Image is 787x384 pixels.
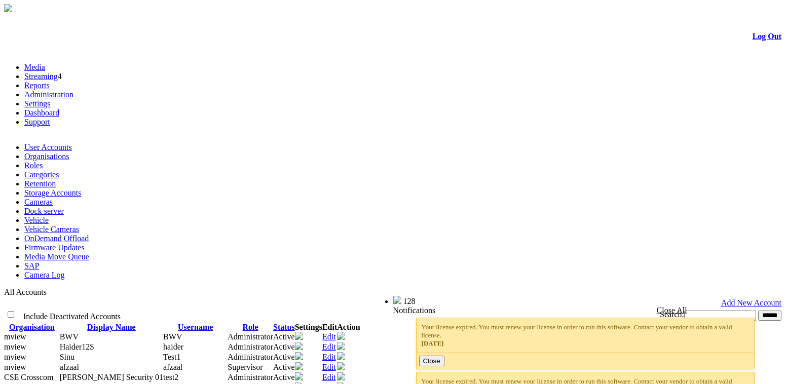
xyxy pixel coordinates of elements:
img: arrow-3.png [4,4,12,12]
a: Settings [24,99,51,108]
td: Active [273,342,295,352]
td: Active [273,372,295,382]
span: Contact Method: SMS and Email [60,363,79,371]
span: Welcome, BWV (Administrator) [286,296,372,304]
a: User Accounts [24,143,72,151]
a: Administration [24,90,73,99]
div: Notifications [393,306,762,315]
a: Retention [24,179,56,188]
a: Role [243,323,258,331]
td: Administrator [228,332,273,342]
span: test2 [163,373,178,381]
button: Close [419,356,444,366]
span: Test1 [163,353,180,361]
span: mview [4,342,26,351]
a: Username [178,323,213,331]
span: mview [4,363,26,371]
a: Storage Accounts [24,188,81,197]
a: Firmware Updates [24,243,85,252]
a: Vehicle Cameras [24,225,79,234]
td: Administrator [228,372,273,382]
a: Log Out [753,32,781,41]
span: Contact Method: SMS and Email [60,373,163,381]
span: 4 [58,72,62,81]
span: afzaal [163,363,182,371]
td: Active [273,332,295,342]
td: Supervisor [228,362,273,372]
td: Active [273,362,295,372]
a: Close All [657,306,687,315]
span: BWV [163,332,182,341]
a: Streaming [24,72,58,81]
img: bell25.png [393,296,401,304]
span: mview [4,332,26,341]
span: Contact Method: SMS and Email [60,342,94,351]
span: Contact Method: None [60,332,79,341]
a: Camera Log [24,271,65,279]
a: Roles [24,161,43,170]
a: Dashboard [24,108,59,117]
a: Categories [24,170,59,179]
span: All Accounts [4,288,47,296]
span: Include Deactivated Accounts [23,312,121,321]
a: Media Move Queue [24,252,89,261]
a: Organisation [9,323,55,331]
td: Active [273,352,295,362]
a: Reports [24,81,50,90]
a: OnDemand Offload [24,234,89,243]
span: 128 [403,297,416,305]
a: Support [24,118,50,126]
a: Organisations [24,152,69,161]
a: SAP [24,261,39,270]
span: haider [163,342,183,351]
a: Dock server [24,207,64,215]
td: Administrator [228,352,273,362]
span: [DATE] [422,339,444,347]
td: Administrator [228,342,273,352]
a: Display Name [87,323,136,331]
a: Cameras [24,198,53,206]
span: CSE Crosscom [4,373,53,381]
a: Media [24,63,45,71]
a: Vehicle [24,216,49,224]
span: mview [4,353,26,361]
a: Status [273,323,295,331]
span: Contact Method: SMS and Email [60,353,74,361]
div: Your license expired. You must renew your license in order to run this software. Contact your ven... [422,323,749,348]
